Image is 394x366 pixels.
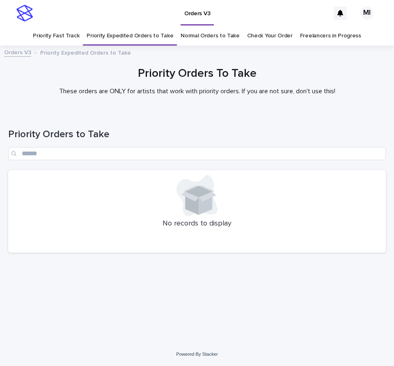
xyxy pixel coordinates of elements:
a: Priority Expedited Orders to Take [87,26,173,46]
p: No records to display [13,219,381,228]
img: stacker-logo-s-only.png [16,5,33,21]
h1: Priority Orders To Take [8,67,386,81]
div: MI [360,7,373,20]
a: Normal Orders to Take [181,26,240,46]
a: Check Your Order [247,26,293,46]
a: Orders V3 [4,47,31,57]
h1: Priority Orders to Take [8,129,386,140]
p: Priority Expedited Orders to Take [40,48,131,57]
a: Powered By Stacker [176,352,218,357]
input: Search [8,147,386,160]
a: Priority Fast Track [33,26,79,46]
p: These orders are ONLY for artists that work with priority orders. If you are not sure, don't use ... [33,87,361,95]
a: Freelancers in Progress [300,26,361,46]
